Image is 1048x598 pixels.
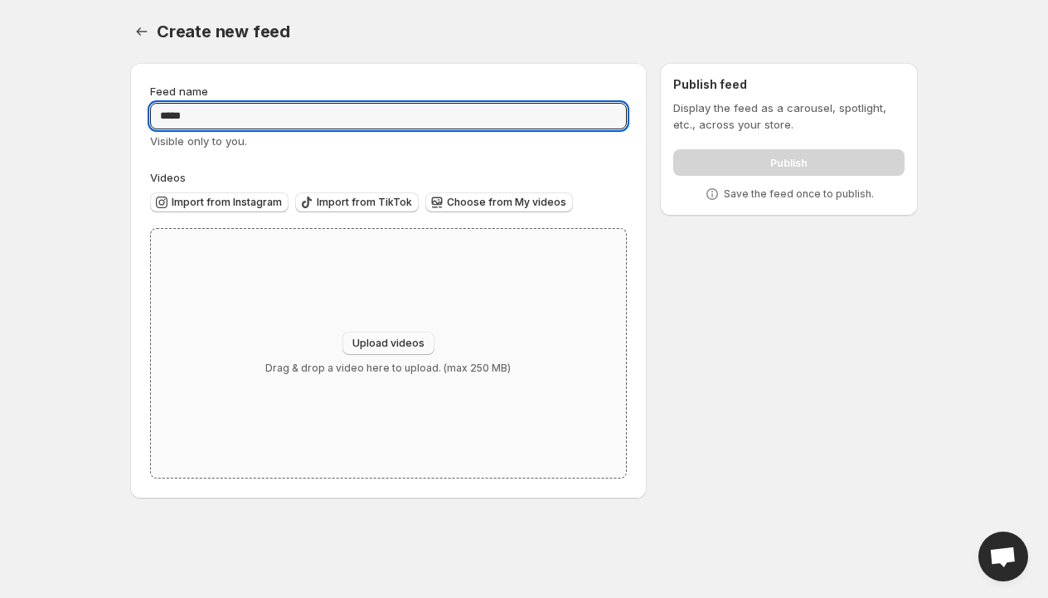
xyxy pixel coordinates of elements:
a: Open chat [978,532,1028,581]
p: Display the feed as a carousel, spotlight, etc., across your store. [673,100,905,133]
button: Settings [130,20,153,43]
p: Save the feed once to publish. [724,187,874,201]
span: Create new feed [157,22,290,41]
p: Drag & drop a video here to upload. (max 250 MB) [265,362,511,375]
span: Visible only to you. [150,134,247,148]
span: Import from Instagram [172,196,282,209]
span: Upload videos [352,337,425,350]
span: Choose from My videos [447,196,566,209]
button: Import from Instagram [150,192,289,212]
span: Feed name [150,85,208,98]
button: Import from TikTok [295,192,419,212]
span: Videos [150,171,186,184]
span: Import from TikTok [317,196,412,209]
button: Choose from My videos [425,192,573,212]
button: Upload videos [342,332,434,355]
h2: Publish feed [673,76,905,93]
